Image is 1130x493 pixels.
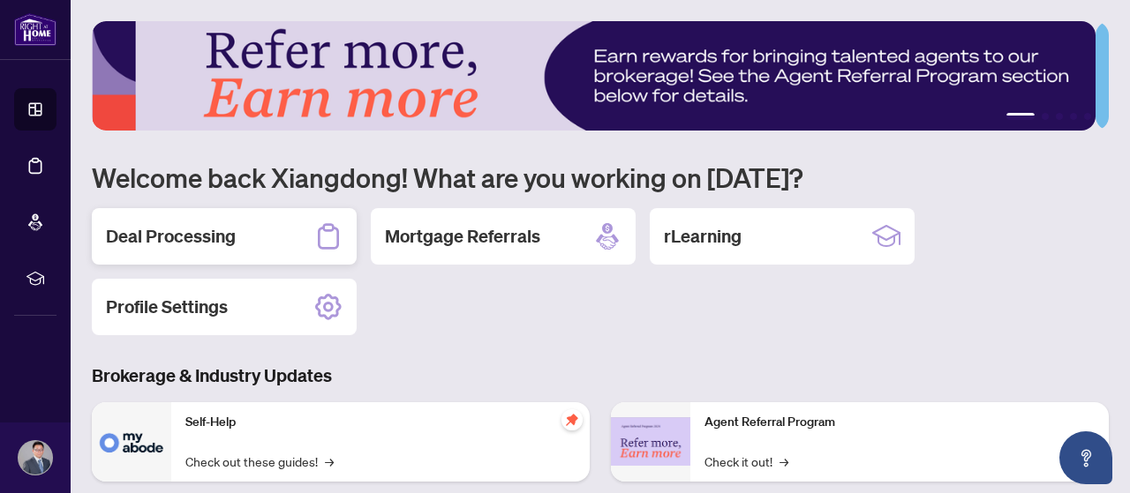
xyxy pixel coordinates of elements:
[611,417,690,466] img: Agent Referral Program
[1006,113,1035,120] button: 1
[19,441,52,474] img: Profile Icon
[1042,113,1049,120] button: 2
[780,452,788,471] span: →
[14,13,56,46] img: logo
[385,224,540,249] h2: Mortgage Referrals
[1084,113,1091,120] button: 5
[1056,113,1063,120] button: 3
[704,413,1095,432] p: Agent Referral Program
[185,452,334,471] a: Check out these guides!→
[1059,431,1112,484] button: Open asap
[92,161,1109,194] h1: Welcome back Xiangdong! What are you working on [DATE]?
[704,452,788,471] a: Check it out!→
[664,224,742,249] h2: rLearning
[106,224,236,249] h2: Deal Processing
[92,21,1096,131] img: Slide 0
[92,402,171,482] img: Self-Help
[92,363,1109,388] h3: Brokerage & Industry Updates
[325,452,334,471] span: →
[185,413,576,432] p: Self-Help
[561,409,583,430] span: pushpin
[106,295,228,319] h2: Profile Settings
[1070,113,1077,120] button: 4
